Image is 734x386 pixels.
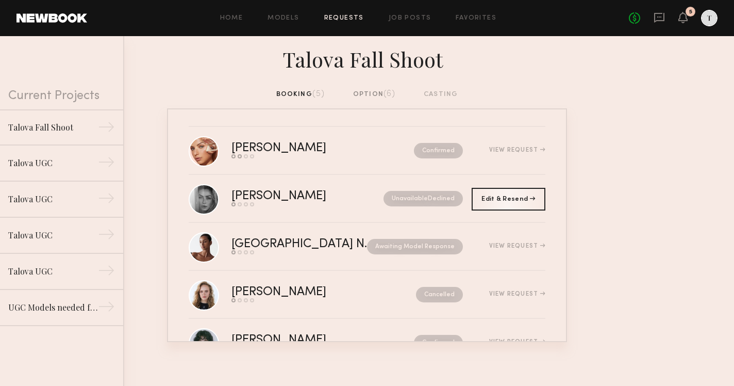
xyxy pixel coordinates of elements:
nb-request-status: Unavailable Declined [383,191,463,206]
a: [PERSON_NAME]ConfirmedView Request [189,127,545,175]
nb-request-status: Cancelled [416,287,463,302]
div: UGC Models needed for [MEDICAL_DATA] brand [8,301,98,314]
div: [PERSON_NAME] [231,142,370,154]
div: [PERSON_NAME] [231,286,371,298]
nb-request-status: Confirmed [414,143,463,158]
a: [PERSON_NAME]CancelledView Request [189,271,545,319]
a: Models [268,15,299,22]
div: View Request [489,291,545,297]
a: [PERSON_NAME]UnavailableDeclined [189,175,545,223]
div: → [98,154,115,174]
div: [GEOGRAPHIC_DATA] N. [231,238,367,250]
div: View Request [489,243,545,249]
div: Talova UGC [8,265,98,278]
a: [PERSON_NAME]ConfirmedView Request [189,319,545,367]
span: Edit & Resend [481,196,535,202]
a: Requests [324,15,364,22]
nb-request-status: Awaiting Model Response [367,239,463,254]
a: Home [220,15,243,22]
div: Talova UGC [8,229,98,242]
div: [PERSON_NAME] [231,190,355,202]
div: Talova UGC [8,193,98,205]
div: → [98,262,115,283]
div: Talova Fall Shoot [167,44,567,72]
div: [PERSON_NAME] [231,334,370,346]
a: [GEOGRAPHIC_DATA] N.Awaiting Model ResponseView Request [189,223,545,271]
div: View Request [489,339,545,345]
div: 5 [689,9,692,15]
div: → [98,190,115,211]
a: Job Posts [389,15,431,22]
div: option [353,89,396,100]
span: (6) [383,90,396,98]
a: Favorites [456,15,496,22]
div: View Request [489,147,545,153]
nb-request-status: Confirmed [414,335,463,350]
div: → [98,119,115,139]
div: Talova Fall Shoot [8,121,98,134]
div: → [98,298,115,319]
div: → [98,226,115,247]
div: Talova UGC [8,157,98,169]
